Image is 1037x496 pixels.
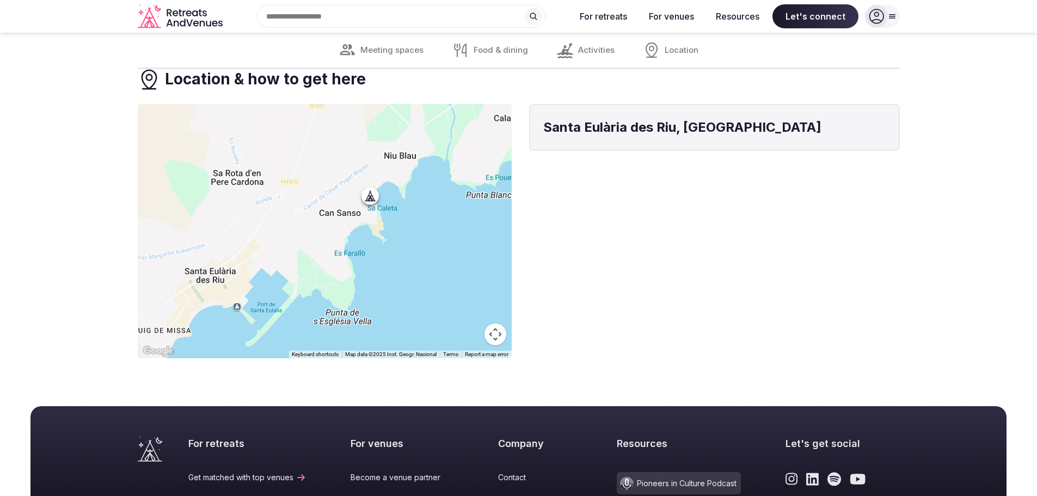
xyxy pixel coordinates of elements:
span: Let's connect [772,4,858,28]
span: Location [665,45,698,56]
a: Visit the homepage [138,437,162,462]
a: Link to the retreats and venues Youtube page [850,472,866,486]
button: For retreats [571,4,636,28]
img: Google [140,344,176,358]
a: Get matched with top venues [188,472,306,483]
a: Link to the retreats and venues Spotify page [827,472,841,486]
a: Visit the homepage [138,4,225,29]
h3: Location & how to get here [165,69,366,90]
svg: Retreats and Venues company logo [138,4,225,29]
h2: Let's get social [786,437,900,450]
h2: Resources [617,437,741,450]
span: Activities [578,45,615,56]
button: Keyboard shortcuts [292,351,339,358]
span: Map data ©2025 Inst. Geogr. Nacional [345,351,437,357]
span: Food & dining [474,45,528,56]
a: Pioneers in Culture Podcast [617,472,741,494]
h4: Santa Eulària des Riu, [GEOGRAPHIC_DATA] [543,118,886,137]
button: Map camera controls [484,323,506,345]
a: Terms [443,351,458,357]
a: Open this area in Google Maps (opens a new window) [140,344,176,358]
span: Meeting spaces [360,45,424,56]
a: Link to the retreats and venues LinkedIn page [806,472,819,486]
button: For venues [640,4,703,28]
a: Link to the retreats and venues Instagram page [786,472,798,486]
h2: For venues [351,437,453,450]
button: Resources [707,4,768,28]
a: Contact [498,472,573,483]
h2: Company [498,437,573,450]
a: Become a venue partner [351,472,453,483]
h2: For retreats [188,437,306,450]
a: Report a map error [465,351,508,357]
